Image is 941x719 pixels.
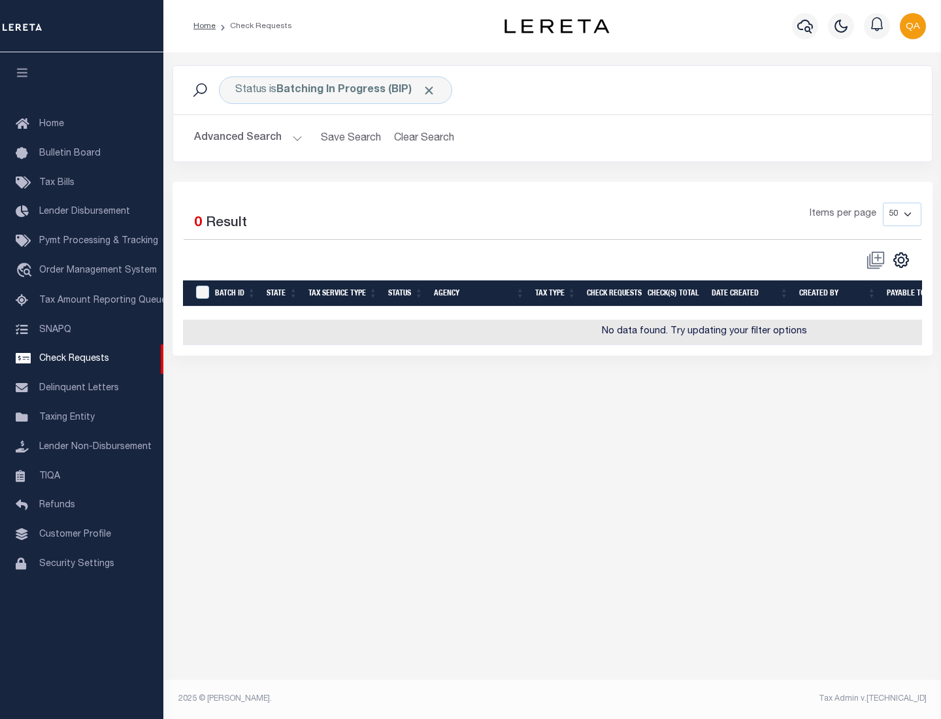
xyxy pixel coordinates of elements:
span: Customer Profile [39,530,111,539]
span: Security Settings [39,560,114,569]
img: svg+xml;base64,PHN2ZyB4bWxucz0iaHR0cDovL3d3dy53My5vcmcvMjAwMC9zdmciIHBvaW50ZXItZXZlbnRzPSJub25lIi... [900,13,926,39]
span: Taxing Entity [39,413,95,422]
span: 0 [194,216,202,230]
span: Check Requests [39,354,109,363]
li: Check Requests [216,20,292,32]
button: Save Search [313,125,389,151]
button: Advanced Search [194,125,303,151]
i: travel_explore [16,263,37,280]
th: Tax Type: activate to sort column ascending [530,280,582,307]
span: Lender Non-Disbursement [39,443,152,452]
span: Tax Amount Reporting Queue [39,296,167,305]
th: Date Created: activate to sort column ascending [706,280,794,307]
th: Agency: activate to sort column ascending [429,280,530,307]
span: TIQA [39,471,60,480]
span: Pymt Processing & Tracking [39,237,158,246]
th: Check Requests [582,280,642,307]
span: Bulletin Board [39,149,101,158]
b: Batching In Progress (BIP) [276,85,436,95]
th: Created By: activate to sort column ascending [794,280,882,307]
div: Tax Admin v.[TECHNICAL_ID] [562,693,927,705]
th: Batch Id: activate to sort column ascending [210,280,261,307]
span: Refunds [39,501,75,510]
span: Delinquent Letters [39,384,119,393]
span: Order Management System [39,266,157,275]
span: Items per page [810,207,876,222]
th: Status: activate to sort column ascending [383,280,429,307]
span: SNAPQ [39,325,71,334]
span: Home [39,120,64,129]
th: Tax Service Type: activate to sort column ascending [303,280,383,307]
div: Status is [219,76,452,104]
label: Result [206,213,247,234]
button: Clear Search [389,125,460,151]
a: Home [193,22,216,30]
span: Tax Bills [39,178,74,188]
div: 2025 © [PERSON_NAME]. [169,693,553,705]
th: Check(s) Total [642,280,706,307]
img: logo-dark.svg [504,19,609,33]
span: Lender Disbursement [39,207,130,216]
th: State: activate to sort column ascending [261,280,303,307]
span: Click to Remove [422,84,436,97]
